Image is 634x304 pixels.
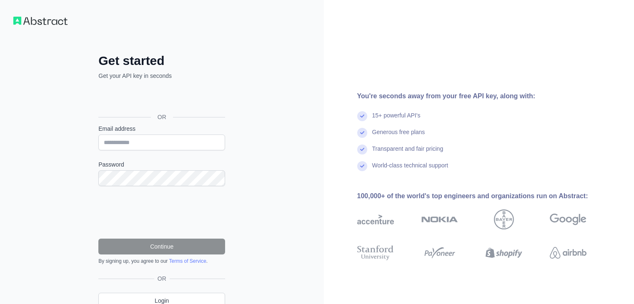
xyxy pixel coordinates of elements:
img: nokia [421,209,458,229]
img: stanford university [357,244,394,262]
img: check mark [357,145,367,154]
img: Workflow [13,17,68,25]
span: OR [151,113,173,121]
div: Transparent and fair pricing [372,145,444,161]
iframe: reCAPTCHA [98,196,225,229]
img: check mark [357,161,367,171]
iframe: Sign in with Google Button [94,89,228,107]
button: Continue [98,239,225,254]
div: 15+ powerful API's [372,111,421,128]
label: Email address [98,125,225,133]
img: payoneer [421,244,458,262]
div: 100,000+ of the world's top engineers and organizations run on Abstract: [357,191,613,201]
img: google [550,209,586,229]
span: OR [154,274,170,283]
img: bayer [494,209,514,229]
div: World-class technical support [372,161,449,178]
label: Password [98,160,225,169]
h2: Get started [98,53,225,68]
img: check mark [357,111,367,121]
div: Generous free plans [372,128,425,145]
div: By signing up, you agree to our . [98,258,225,264]
img: accenture [357,209,394,229]
p: Get your API key in seconds [98,72,225,80]
img: shopify [486,244,522,262]
img: airbnb [550,244,586,262]
img: check mark [357,128,367,138]
a: Terms of Service [169,258,206,264]
div: You're seconds away from your free API key, along with: [357,91,613,101]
